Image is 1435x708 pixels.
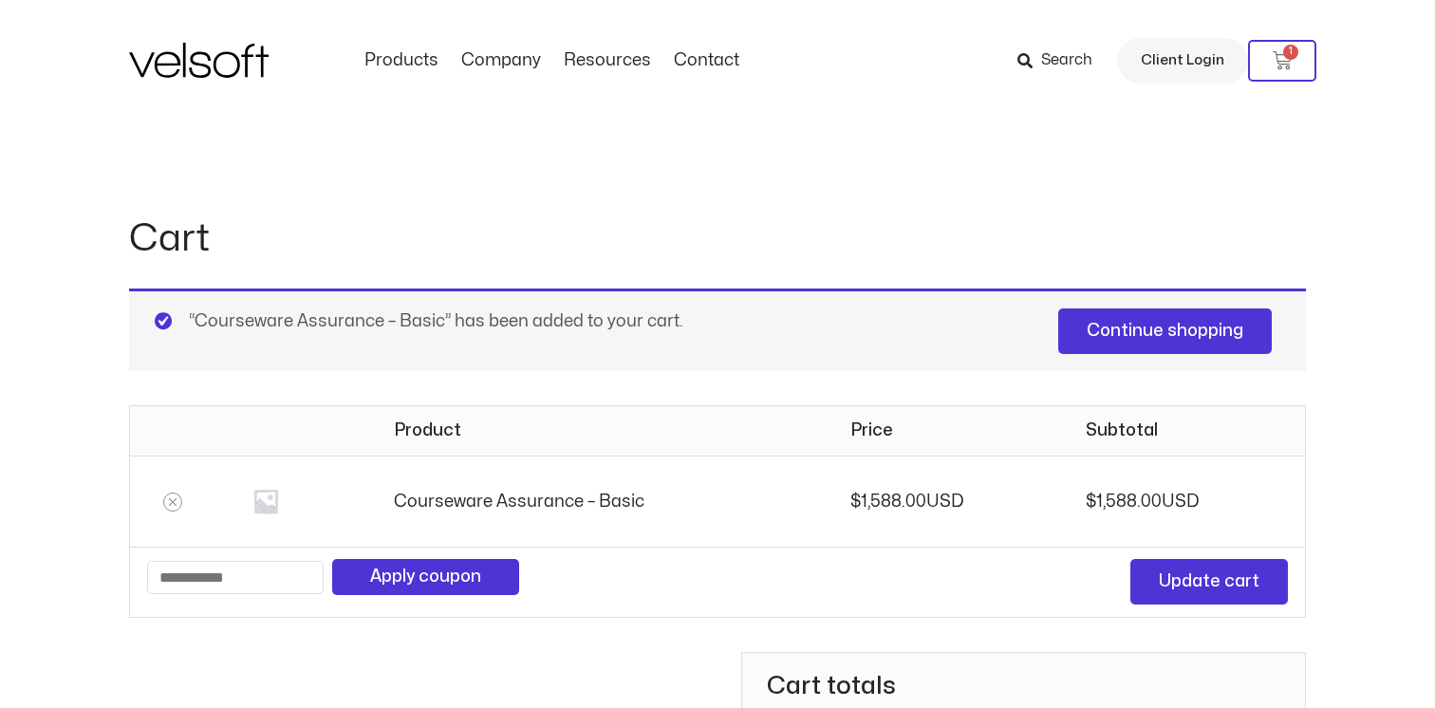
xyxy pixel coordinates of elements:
th: Subtotal [1069,406,1305,456]
a: CompanyMenu Toggle [450,50,552,71]
a: Continue shopping [1058,308,1272,354]
a: Search [1017,45,1106,77]
span: Client Login [1141,48,1224,73]
div: “Courseware Assurance – Basic” has been added to your cart. [129,289,1306,371]
a: Client Login [1117,38,1248,84]
a: ProductsMenu Toggle [353,50,450,71]
a: ResourcesMenu Toggle [552,50,662,71]
bdi: 1,588.00 [850,494,926,510]
span: 1 [1283,45,1298,60]
bdi: 1,588.00 [1086,494,1162,510]
th: Price [833,406,1070,456]
span: $ [1086,494,1096,510]
a: Remove Courseware Assurance - Basic from cart [163,493,182,512]
button: Apply coupon [332,559,519,595]
nav: Menu [353,50,751,71]
span: Search [1041,48,1092,73]
th: Product [377,406,833,456]
a: ContactMenu Toggle [662,50,751,71]
h1: Cart [129,213,1306,266]
img: Placeholder [233,468,299,534]
th: Courseware Assurance – Basic [377,456,833,547]
a: 1 [1248,40,1316,82]
span: $ [850,494,861,510]
img: Velsoft Training Materials [129,43,269,78]
button: Update cart [1130,559,1288,605]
